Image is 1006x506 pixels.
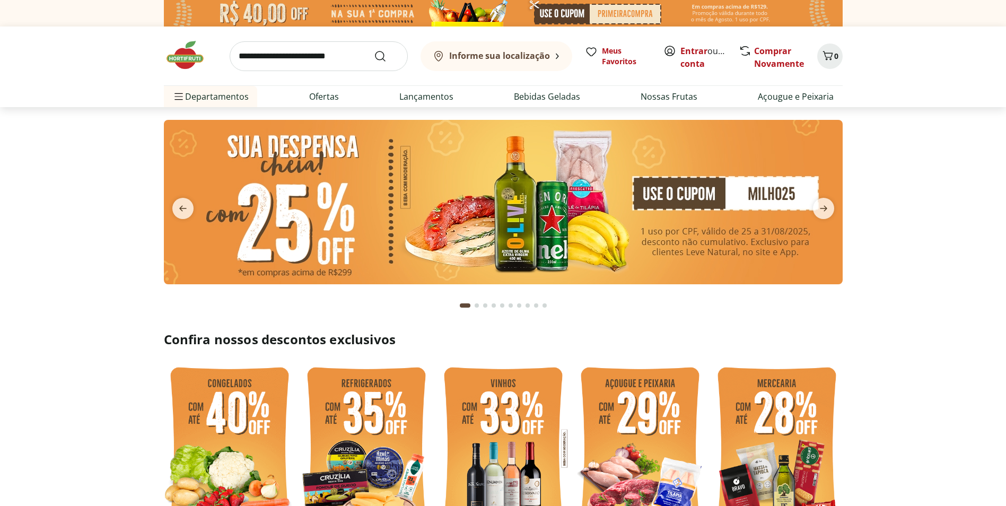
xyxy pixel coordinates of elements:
[230,41,408,71] input: search
[514,90,580,103] a: Bebidas Geladas
[834,51,838,61] span: 0
[498,293,506,318] button: Go to page 5 from fs-carousel
[172,84,185,109] button: Menu
[309,90,339,103] a: Ofertas
[515,293,523,318] button: Go to page 7 from fs-carousel
[754,45,804,69] a: Comprar Novamente
[758,90,834,103] a: Açougue e Peixaria
[172,84,249,109] span: Departamentos
[585,46,651,67] a: Meus Favoritos
[481,293,489,318] button: Go to page 3 from fs-carousel
[399,90,453,103] a: Lançamentos
[421,41,572,71] button: Informe sua localização
[164,331,843,348] h2: Confira nossos descontos exclusivos
[540,293,549,318] button: Go to page 10 from fs-carousel
[164,39,217,71] img: Hortifruti
[817,43,843,69] button: Carrinho
[374,50,399,63] button: Submit Search
[473,293,481,318] button: Go to page 2 from fs-carousel
[532,293,540,318] button: Go to page 9 from fs-carousel
[523,293,532,318] button: Go to page 8 from fs-carousel
[458,293,473,318] button: Current page from fs-carousel
[164,198,202,219] button: previous
[680,45,728,70] span: ou
[489,293,498,318] button: Go to page 4 from fs-carousel
[804,198,843,219] button: next
[449,50,550,62] b: Informe sua localização
[506,293,515,318] button: Go to page 6 from fs-carousel
[164,120,843,284] img: cupom
[602,46,651,67] span: Meus Favoritos
[680,45,707,57] a: Entrar
[680,45,739,69] a: Criar conta
[641,90,697,103] a: Nossas Frutas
